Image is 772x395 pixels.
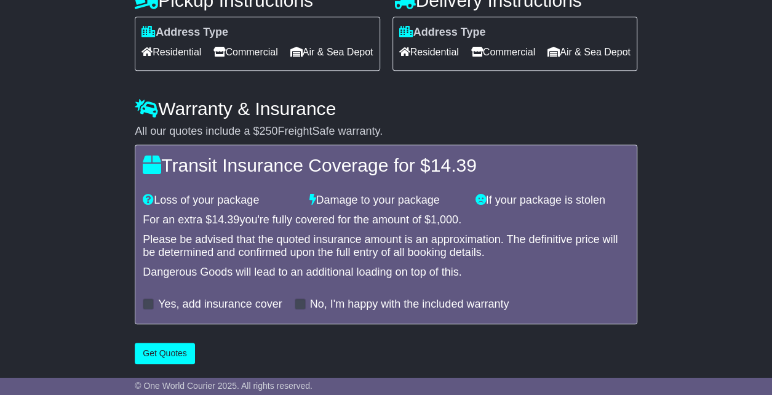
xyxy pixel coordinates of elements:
[141,26,228,39] label: Address Type
[143,266,629,279] div: Dangerous Goods will lead to an additional loading on top of this.
[143,213,629,227] div: For an extra $ you're fully covered for the amount of $ .
[259,125,277,137] span: 250
[135,343,195,364] button: Get Quotes
[399,42,459,62] span: Residential
[158,298,282,311] label: Yes, add insurance cover
[303,194,469,207] div: Damage to your package
[143,233,629,260] div: Please be advised that the quoted insurance amount is an approximation. The definitive price will...
[471,42,535,62] span: Commercial
[135,125,637,138] div: All our quotes include a $ FreightSafe warranty.
[212,213,239,226] span: 14.39
[431,213,458,226] span: 1,000
[399,26,486,39] label: Address Type
[431,155,477,175] span: 14.39
[213,42,277,62] span: Commercial
[135,98,637,119] h4: Warranty & Insurance
[143,155,629,175] h4: Transit Insurance Coverage for $
[547,42,631,62] span: Air & Sea Depot
[469,194,635,207] div: If your package is stolen
[310,298,509,311] label: No, I'm happy with the included warranty
[290,42,373,62] span: Air & Sea Depot
[135,381,312,391] span: © One World Courier 2025. All rights reserved.
[137,194,303,207] div: Loss of your package
[141,42,201,62] span: Residential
